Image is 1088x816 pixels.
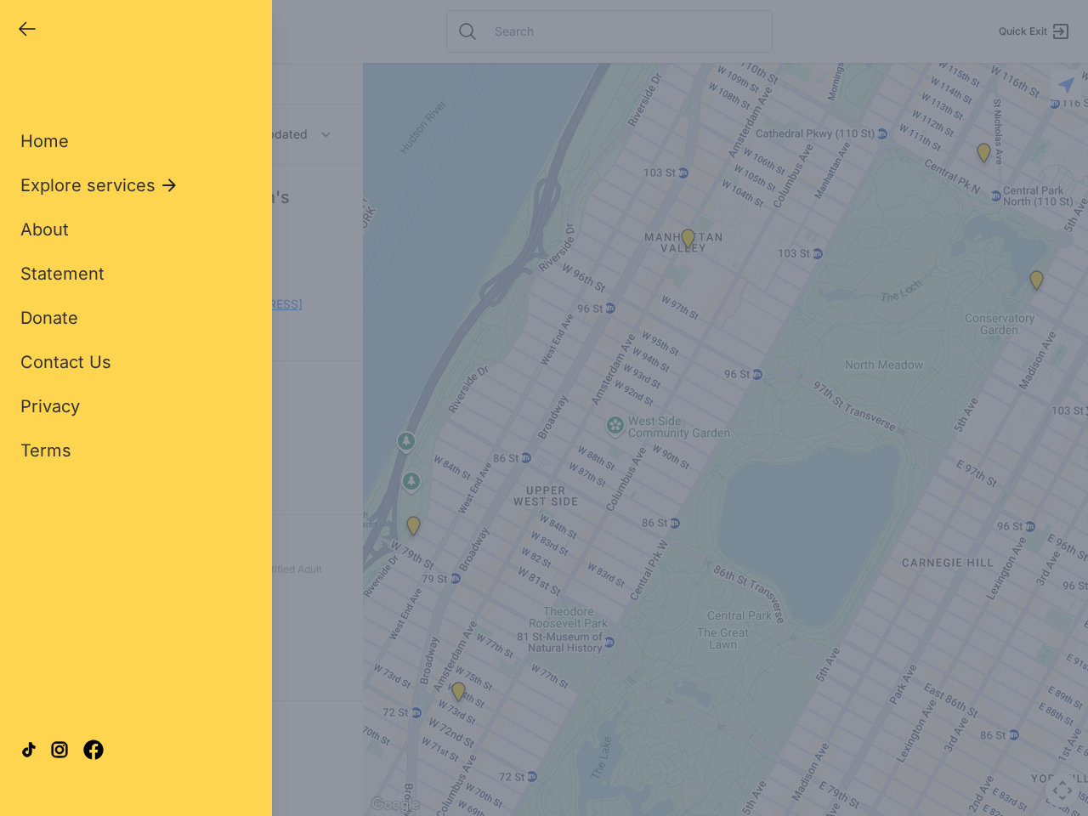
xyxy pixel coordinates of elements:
[20,396,80,416] span: Privacy
[20,439,71,462] a: Terms
[20,263,105,284] span: Statement
[20,352,111,372] span: Contact Us
[20,440,71,461] span: Terms
[20,308,78,328] span: Donate
[20,306,78,330] a: Donate
[20,173,179,197] button: Explore services
[20,219,69,240] span: About
[20,394,80,418] a: Privacy
[20,350,111,374] a: Contact Us
[20,173,156,197] span: Explore services
[20,131,69,151] span: Home
[20,218,69,241] a: About
[20,262,105,286] a: Statement
[20,129,69,153] a: Home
